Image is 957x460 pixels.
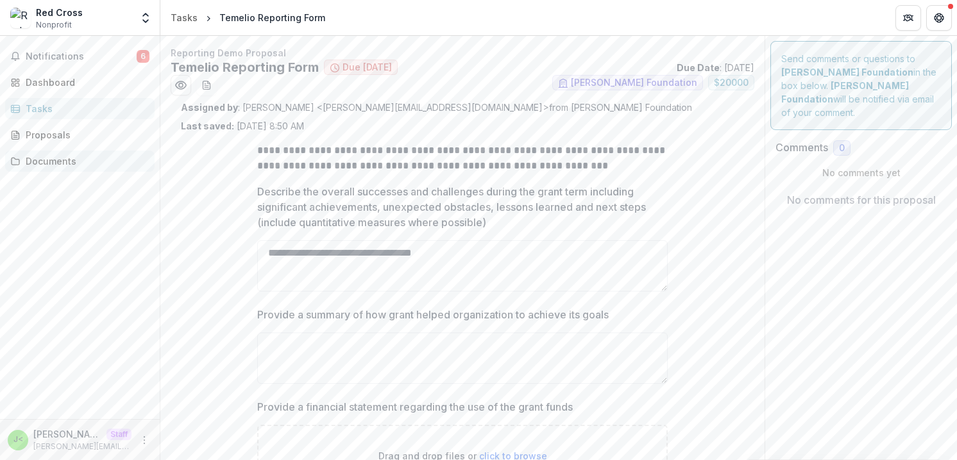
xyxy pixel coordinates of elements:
[165,8,203,27] a: Tasks
[196,75,217,95] button: download-word-button
[33,441,131,452] p: [PERSON_NAME][EMAIL_ADDRESS][DOMAIN_NAME]
[5,72,155,93] a: Dashboard
[137,50,149,63] span: 6
[26,76,144,89] div: Dashboard
[36,6,83,19] div: Red Cross
[677,61,754,74] p: : [DATE]
[36,19,72,31] span: Nonprofit
[775,142,828,154] h2: Comments
[137,432,152,448] button: More
[257,184,660,230] p: Describe the overall successes and challenges during the grant term including significant achieve...
[5,98,155,119] a: Tasks
[895,5,921,31] button: Partners
[171,60,319,75] h2: Temelio Reporting Form
[219,11,325,24] div: Temelio Reporting Form
[171,75,191,95] button: Preview b1e9b776-c116-4d66-9941-342b9e2c1528.pdf
[26,154,144,168] div: Documents
[165,8,330,27] nav: breadcrumb
[26,102,144,115] div: Tasks
[5,151,155,172] a: Documents
[677,62,720,73] strong: Due Date
[787,192,936,208] p: No comments for this proposal
[33,427,101,441] p: [PERSON_NAME] <[PERSON_NAME][EMAIL_ADDRESS][DOMAIN_NAME]>
[257,399,573,415] p: Provide a financial statement regarding the use of the grant funds
[343,62,392,73] span: Due [DATE]
[26,51,137,62] span: Notifications
[839,143,845,154] span: 0
[106,429,131,440] p: Staff
[5,46,155,67] button: Notifications6
[775,166,947,179] p: No comments yet
[5,124,155,145] a: Proposals
[926,5,952,31] button: Get Help
[181,119,304,133] p: [DATE] 8:50 AM
[10,8,31,28] img: Red Cross
[181,101,744,114] p: : [PERSON_NAME] <[PERSON_NAME][EMAIL_ADDRESS][DOMAIN_NAME]> from [PERSON_NAME] Foundation
[171,46,754,60] p: Reporting Demo Proposal
[781,80,909,104] strong: [PERSON_NAME] Foundation
[181,120,234,131] strong: Last saved:
[781,67,913,78] strong: [PERSON_NAME] Foundation
[181,102,238,113] strong: Assigned by
[770,41,952,130] div: Send comments or questions to in the box below. will be notified via email of your comment.
[714,78,749,88] span: $ 20000
[171,11,198,24] div: Tasks
[13,436,23,444] div: Julie <julie@trytemelio.com>
[571,78,697,88] span: [PERSON_NAME] Foundation
[257,307,609,322] p: Provide a summary of how grant helped organization to achieve its goals
[26,128,144,142] div: Proposals
[137,5,155,31] button: Open entity switcher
